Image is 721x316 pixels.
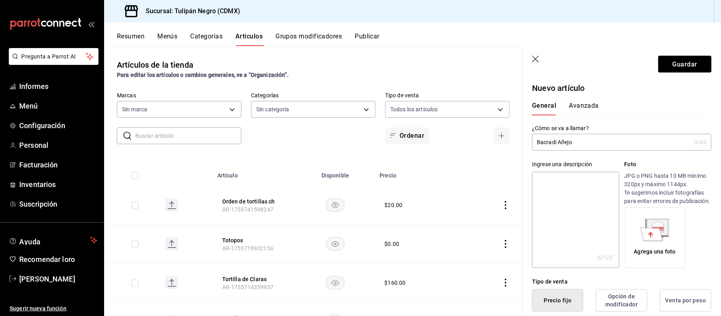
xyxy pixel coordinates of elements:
[625,161,637,167] font: Foto
[19,141,48,149] font: Personal
[19,121,65,130] font: Configuración
[10,305,66,312] font: Sugerir nueva función
[532,289,583,312] button: Precio fijo
[658,56,711,72] button: Guardar
[355,32,380,40] font: Publicar
[19,161,58,169] font: Facturación
[384,202,388,208] font: $
[532,102,556,109] font: General
[384,280,388,286] font: $
[157,32,177,40] font: Menús
[222,245,273,252] font: AR-1755718932156
[384,241,388,247] font: $
[9,48,98,65] button: Pregunta a Parrot AI
[321,173,349,179] font: Disponible
[625,189,711,204] font: Te sugerimos incluir fotografías para evitar errores de publicación.
[665,297,706,304] font: Venta por peso
[146,7,240,15] font: Sucursal: Tulipán Negro (CDMX)
[117,92,136,99] font: Marcas
[22,53,76,60] font: Pregunta a Parrot AI
[222,198,275,205] font: Orden de tortillas ch
[390,106,438,113] font: Todos los artículos
[532,83,585,93] font: Nuevo artículo
[596,289,647,312] button: Opción de modificador
[380,173,396,179] font: Precio
[326,237,345,251] button: disponibilidad-producto
[19,82,48,91] font: Informes
[235,32,263,40] font: Artículos
[600,254,613,261] font: /125
[532,101,702,115] div: pestañas de navegación
[117,72,289,78] font: Para editar los artículos o cambios generales, ve a “Organización”.
[400,132,424,139] font: Ordenar
[222,197,286,205] button: editar-ubicación-del-producto
[627,209,683,266] div: Agrega una foto
[19,275,75,283] font: [PERSON_NAME]
[191,32,223,40] font: Categorías
[385,92,419,99] font: Tipo de venta
[88,21,94,27] button: abrir_cajón_menú
[385,127,429,144] button: Ordenar
[6,58,98,66] a: Pregunta a Parrot AI
[532,278,568,285] font: Tipo de venta
[19,238,41,246] font: Ayuda
[217,173,238,179] font: Artículo
[502,240,510,248] button: comportamiento
[634,248,676,255] font: Agrega una foto
[222,284,273,290] font: AR-1755714359957
[256,106,289,113] font: Sin categoría
[222,276,267,282] font: Tortilla de Claras
[569,102,599,109] font: Avanzada
[544,297,571,304] font: Precio fijo
[388,202,403,208] font: 20.00
[222,274,286,283] button: editar-ubicación-del-producto
[326,276,345,290] button: disponibilidad-producto
[698,139,707,145] font: /40
[275,32,342,40] font: Grupos modificadores
[597,254,600,261] font: 0
[660,289,711,312] button: Venta por peso
[122,106,147,113] font: Sin marca
[502,201,510,209] button: comportamiento
[117,32,145,40] font: Resumen
[625,173,707,187] font: JPG o PNG hasta 10 MB mínimo 320px y máximo 1144px.
[251,92,279,99] font: Categorías
[532,161,592,167] font: Ingrese una descripción
[388,241,400,247] font: 0.00
[388,280,406,286] font: 160.00
[19,255,75,264] font: Recomendar loro
[222,235,286,244] button: editar-ubicación-del-producto
[694,139,697,145] font: 0
[222,206,273,213] font: AR-1755741598247
[19,200,57,208] font: Suscripción
[135,128,241,144] input: Buscar artículo
[605,294,638,308] font: Opción de modificador
[672,60,697,68] font: Guardar
[117,32,721,46] div: pestañas de navegación
[19,102,38,110] font: Menú
[326,198,345,212] button: disponibilidad-producto
[222,237,243,244] font: Totopos
[502,279,510,287] button: comportamiento
[117,60,193,70] font: Artículos de la tienda
[19,180,56,189] font: Inventarios
[532,125,589,131] font: ¿Cómo se va a llamar?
